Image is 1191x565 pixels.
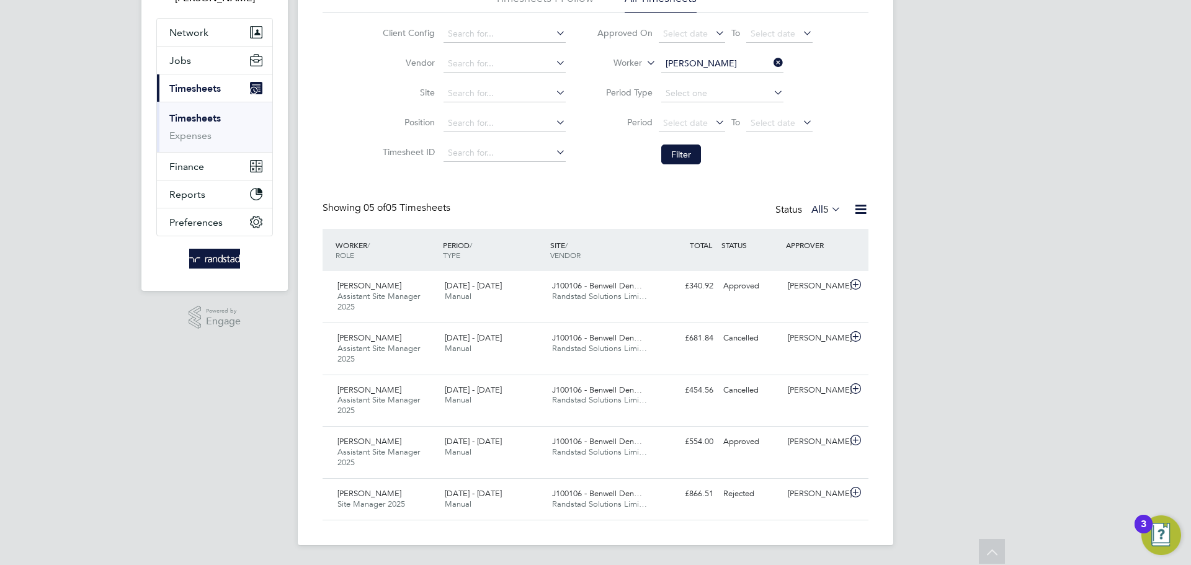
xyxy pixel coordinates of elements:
[547,234,654,266] div: SITE
[364,202,450,214] span: 05 Timesheets
[597,27,653,38] label: Approved On
[169,189,205,200] span: Reports
[654,276,718,296] div: £340.92
[157,180,272,208] button: Reports
[157,153,272,180] button: Finance
[337,291,420,312] span: Assistant Site Manager 2025
[783,234,847,256] div: APPROVER
[718,234,783,256] div: STATUS
[444,145,566,162] input: Search for...
[157,47,272,74] button: Jobs
[552,291,647,301] span: Randstad Solutions Limi…
[597,87,653,98] label: Period Type
[661,55,783,73] input: Search for...
[364,202,386,214] span: 05 of
[337,332,401,343] span: [PERSON_NAME]
[206,316,241,327] span: Engage
[552,385,642,395] span: J100106 - Benwell Den…
[728,114,744,130] span: To
[823,203,829,216] span: 5
[783,432,847,452] div: [PERSON_NAME]
[445,291,471,301] span: Manual
[597,117,653,128] label: Period
[169,55,191,66] span: Jobs
[728,25,744,41] span: To
[783,328,847,349] div: [PERSON_NAME]
[783,484,847,504] div: [PERSON_NAME]
[663,28,708,39] span: Select date
[445,332,502,343] span: [DATE] - [DATE]
[169,112,221,124] a: Timesheets
[552,332,642,343] span: J100106 - Benwell Den…
[654,432,718,452] div: £554.00
[379,87,435,98] label: Site
[337,280,401,291] span: [PERSON_NAME]
[332,234,440,266] div: WORKER
[783,380,847,401] div: [PERSON_NAME]
[718,328,783,349] div: Cancelled
[156,249,273,269] a: Go to home page
[751,117,795,128] span: Select date
[751,28,795,39] span: Select date
[552,436,642,447] span: J100106 - Benwell Den…
[337,343,420,364] span: Assistant Site Manager 2025
[169,27,208,38] span: Network
[440,234,547,266] div: PERIOD
[586,57,642,69] label: Worker
[337,488,401,499] span: [PERSON_NAME]
[445,394,471,405] span: Manual
[775,202,844,219] div: Status
[718,276,783,296] div: Approved
[552,447,647,457] span: Randstad Solutions Limi…
[654,380,718,401] div: £454.56
[654,484,718,504] div: £866.51
[552,394,647,405] span: Randstad Solutions Limi…
[337,385,401,395] span: [PERSON_NAME]
[323,202,453,215] div: Showing
[169,82,221,94] span: Timesheets
[661,85,783,102] input: Select one
[445,385,502,395] span: [DATE] - [DATE]
[157,74,272,102] button: Timesheets
[445,499,471,509] span: Manual
[206,306,241,316] span: Powered by
[189,306,241,329] a: Powered byEngage
[654,328,718,349] div: £681.84
[157,208,272,236] button: Preferences
[445,280,502,291] span: [DATE] - [DATE]
[337,447,420,468] span: Assistant Site Manager 2025
[690,240,712,250] span: TOTAL
[1141,515,1181,555] button: Open Resource Center, 3 new notifications
[444,85,566,102] input: Search for...
[189,249,241,269] img: randstad-logo-retina.png
[445,436,502,447] span: [DATE] - [DATE]
[336,250,354,260] span: ROLE
[445,488,502,499] span: [DATE] - [DATE]
[565,240,568,250] span: /
[443,250,460,260] span: TYPE
[552,280,642,291] span: J100106 - Benwell Den…
[1141,524,1146,540] div: 3
[169,161,204,172] span: Finance
[783,276,847,296] div: [PERSON_NAME]
[169,130,212,141] a: Expenses
[169,216,223,228] span: Preferences
[811,203,841,216] label: All
[379,117,435,128] label: Position
[550,250,581,260] span: VENDOR
[552,488,642,499] span: J100106 - Benwell Den…
[444,115,566,132] input: Search for...
[663,117,708,128] span: Select date
[337,499,405,509] span: Site Manager 2025
[718,432,783,452] div: Approved
[718,380,783,401] div: Cancelled
[379,27,435,38] label: Client Config
[470,240,472,250] span: /
[445,343,471,354] span: Manual
[379,57,435,68] label: Vendor
[379,146,435,158] label: Timesheet ID
[445,447,471,457] span: Manual
[552,499,647,509] span: Randstad Solutions Limi…
[552,343,647,354] span: Randstad Solutions Limi…
[367,240,370,250] span: /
